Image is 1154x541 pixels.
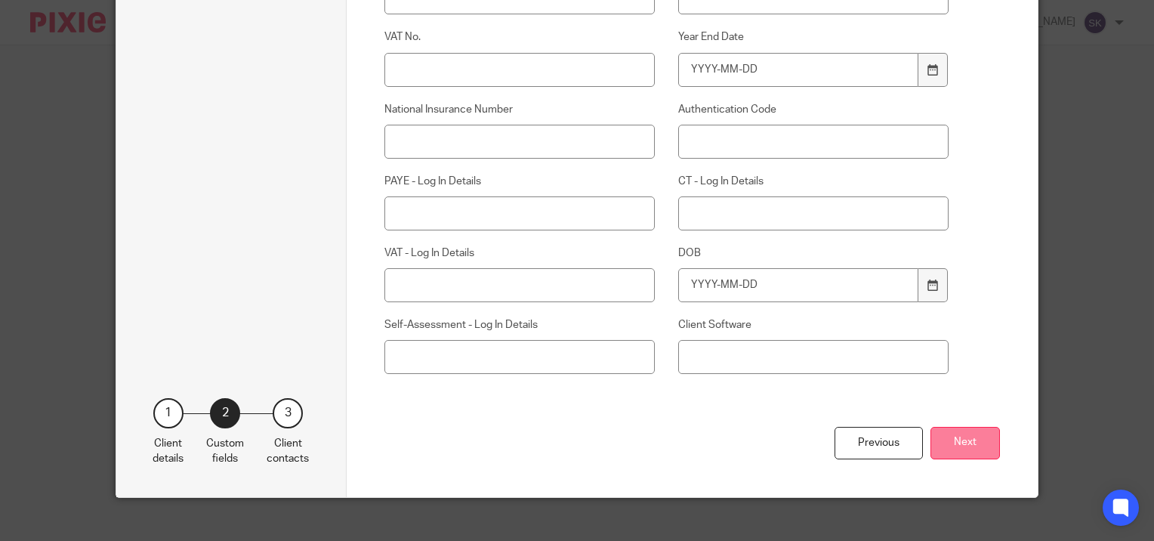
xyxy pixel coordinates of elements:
[678,102,949,117] label: Authentication Code
[835,427,923,459] div: Previous
[153,398,184,428] div: 1
[384,317,655,332] label: Self-Assessment - Log In Details
[206,436,244,467] p: Custom fields
[678,174,949,189] label: CT - Log In Details
[678,29,949,45] label: Year End Date
[678,317,949,332] label: Client Software
[384,174,655,189] label: PAYE - Log In Details
[153,436,184,467] p: Client details
[267,436,309,467] p: Client contacts
[678,246,949,261] label: DOB
[384,102,655,117] label: National Insurance Number
[210,398,240,428] div: 2
[930,427,1000,459] button: Next
[384,29,655,45] label: VAT No.
[678,53,918,87] input: YYYY-MM-DD
[273,398,303,428] div: 3
[384,246,655,261] label: VAT - Log In Details
[678,268,918,302] input: YYYY-MM-DD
